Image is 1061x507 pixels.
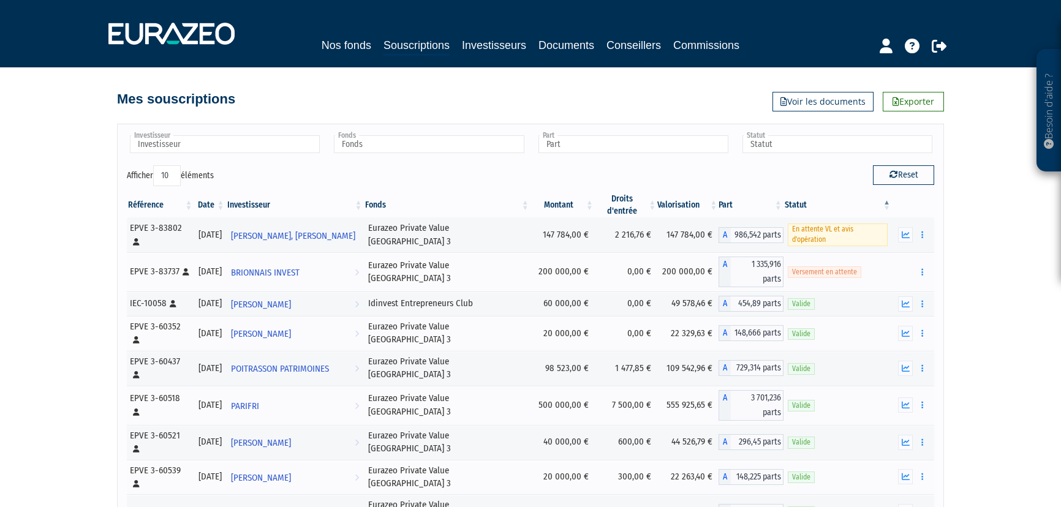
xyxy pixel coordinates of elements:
[130,392,190,418] div: EPVE 3-60518
[133,336,140,344] i: [Français] Personne physique
[657,193,719,217] th: Valorisation: activer pour trier la colonne par ordre croissant
[731,227,783,243] span: 986,542 parts
[355,323,359,345] i: Voir l'investisseur
[731,469,783,485] span: 148,225 parts
[538,37,594,54] a: Documents
[226,223,364,247] a: [PERSON_NAME], [PERSON_NAME]
[383,37,450,56] a: Souscriptions
[198,435,222,448] div: [DATE]
[364,193,530,217] th: Fonds: activer pour trier la colonne par ordre croissant
[719,296,783,312] div: A - Idinvest Entrepreneurs Club
[530,193,595,217] th: Montant: activer pour trier la colonne par ordre croissant
[226,260,364,284] a: BRIONNAIS INVEST
[530,252,595,291] td: 200 000,00 €
[130,429,190,456] div: EPVE 3-60521
[788,298,815,310] span: Valide
[657,291,719,316] td: 49 578,46 €
[133,371,140,378] i: [Français] Personne physique
[368,429,526,456] div: Eurazeo Private Value [GEOGRAPHIC_DATA] 3
[231,293,291,316] span: [PERSON_NAME]
[595,460,657,495] td: 300,00 €
[108,23,235,45] img: 1732889491-logotype_eurazeo_blanc_rvb.png
[198,297,222,310] div: [DATE]
[368,297,526,310] div: Idinvest Entrepreneurs Club
[231,323,291,345] span: [PERSON_NAME]
[883,92,944,111] a: Exporter
[788,266,861,278] span: Versement en attente
[355,432,359,454] i: Voir l'investisseur
[170,300,176,307] i: [Français] Personne physique
[719,390,783,421] div: A - Eurazeo Private Value Europe 3
[873,165,934,185] button: Reset
[368,259,526,285] div: Eurazeo Private Value [GEOGRAPHIC_DATA] 3
[130,297,190,310] div: IEC-10058
[183,268,189,276] i: [Français] Personne physique
[130,355,190,381] div: EPVE 3-60437
[530,386,595,425] td: 500 000,00 €
[231,261,300,284] span: BRIONNAIS INVEST
[133,408,140,416] i: [Français] Personne physique
[368,355,526,381] div: Eurazeo Private Value [GEOGRAPHIC_DATA] 3
[127,193,194,217] th: Référence : activer pour trier la colonne par ordre croissant
[198,228,222,241] div: [DATE]
[231,395,259,418] span: PARIFRI
[130,222,190,248] div: EPVE 3-83802
[133,238,140,246] i: [Français] Personne physique
[198,327,222,340] div: [DATE]
[130,265,190,278] div: EPVE 3-83737
[198,265,222,278] div: [DATE]
[368,320,526,347] div: Eurazeo Private Value [GEOGRAPHIC_DATA] 3
[783,193,892,217] th: Statut : activer pour trier la colonne par ordre d&eacute;croissant
[355,261,359,284] i: Voir l'investisseur
[530,291,595,316] td: 60 000,00 €
[226,430,364,454] a: [PERSON_NAME]
[198,362,222,375] div: [DATE]
[719,469,783,485] div: A - Eurazeo Private Value Europe 3
[731,434,783,450] span: 296,45 parts
[595,217,657,252] td: 2 216,76 €
[530,351,595,386] td: 98 523,00 €
[657,460,719,495] td: 22 263,40 €
[595,291,657,316] td: 0,00 €
[719,296,731,312] span: A
[788,437,815,448] span: Valide
[657,351,719,386] td: 109 542,96 €
[355,395,359,418] i: Voir l'investisseur
[673,37,739,54] a: Commissions
[719,434,731,450] span: A
[731,257,783,287] span: 1 335,916 parts
[130,320,190,347] div: EPVE 3-60352
[719,360,731,376] span: A
[226,321,364,345] a: [PERSON_NAME]
[719,325,783,341] div: A - Eurazeo Private Value Europe 3
[719,325,731,341] span: A
[530,425,595,460] td: 40 000,00 €
[226,193,364,217] th: Investisseur: activer pour trier la colonne par ordre croissant
[117,92,235,107] h4: Mes souscriptions
[226,291,364,316] a: [PERSON_NAME]
[595,252,657,291] td: 0,00 €
[198,470,222,483] div: [DATE]
[731,296,783,312] span: 454,89 parts
[731,360,783,376] span: 729,314 parts
[1042,56,1056,166] p: Besoin d'aide ?
[355,467,359,489] i: Voir l'investisseur
[595,316,657,351] td: 0,00 €
[719,360,783,376] div: A - Eurazeo Private Value Europe 3
[530,316,595,351] td: 20 000,00 €
[153,165,181,186] select: Afficheréléments
[226,356,364,380] a: POITRASSON PATRIMOINES
[595,351,657,386] td: 1 477,85 €
[731,390,783,421] span: 3 701,236 parts
[788,400,815,411] span: Valide
[788,328,815,340] span: Valide
[231,358,329,380] span: POITRASSON PATRIMOINES
[595,425,657,460] td: 600,00 €
[772,92,874,111] a: Voir les documents
[226,465,364,489] a: [PERSON_NAME]
[719,434,783,450] div: A - Eurazeo Private Value Europe 3
[595,193,657,217] th: Droits d'entrée: activer pour trier la colonne par ordre croissant
[355,247,359,270] i: Voir l'investisseur
[322,37,371,54] a: Nos fonds
[368,392,526,418] div: Eurazeo Private Value [GEOGRAPHIC_DATA] 3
